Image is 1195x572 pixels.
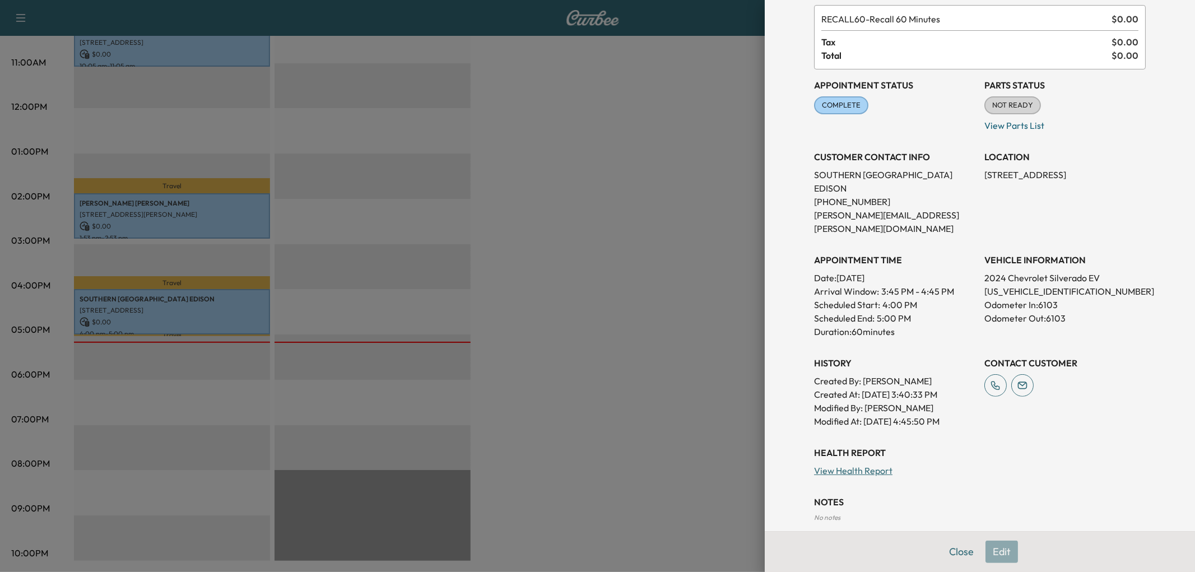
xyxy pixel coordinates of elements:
[814,465,892,476] a: View Health Report
[821,12,1107,26] span: Recall 60 Minutes
[814,168,975,195] p: SOUTHERN [GEOGRAPHIC_DATA] EDISON
[985,100,1040,111] span: NOT READY
[821,35,1112,49] span: Tax
[942,541,981,563] button: Close
[814,388,975,401] p: Created At : [DATE] 3:40:33 PM
[814,253,975,267] h3: APPOINTMENT TIME
[814,150,975,164] h3: CUSTOMER CONTACT INFO
[1112,49,1138,62] span: $ 0.00
[814,356,975,370] h3: History
[1112,35,1138,49] span: $ 0.00
[814,271,975,285] p: Date: [DATE]
[814,513,1146,522] div: No notes
[984,271,1146,285] p: 2024 Chevrolet Silverado EV
[814,415,975,428] p: Modified At : [DATE] 4:45:50 PM
[984,298,1146,311] p: Odometer In: 6103
[821,49,1112,62] span: Total
[1112,12,1138,26] span: $ 0.00
[881,285,954,298] span: 3:45 PM - 4:45 PM
[815,100,867,111] span: COMPLETE
[984,150,1146,164] h3: LOCATION
[814,446,1146,459] h3: Health Report
[814,285,975,298] p: Arrival Window:
[814,195,975,208] p: [PHONE_NUMBER]
[984,78,1146,92] h3: Parts Status
[984,168,1146,182] p: [STREET_ADDRESS]
[882,298,917,311] p: 4:00 PM
[984,285,1146,298] p: [US_VEHICLE_IDENTIFICATION_NUMBER]
[984,253,1146,267] h3: VEHICLE INFORMATION
[814,298,880,311] p: Scheduled Start:
[814,374,975,388] p: Created By : [PERSON_NAME]
[814,311,875,325] p: Scheduled End:
[814,325,975,338] p: Duration: 60 minutes
[814,495,1146,509] h3: NOTES
[814,78,975,92] h3: Appointment Status
[814,208,975,235] p: [PERSON_NAME][EMAIL_ADDRESS][PERSON_NAME][DOMAIN_NAME]
[877,311,911,325] p: 5:00 PM
[984,311,1146,325] p: Odometer Out: 6103
[984,114,1146,132] p: View Parts List
[984,356,1146,370] h3: CONTACT CUSTOMER
[814,401,975,415] p: Modified By : [PERSON_NAME]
